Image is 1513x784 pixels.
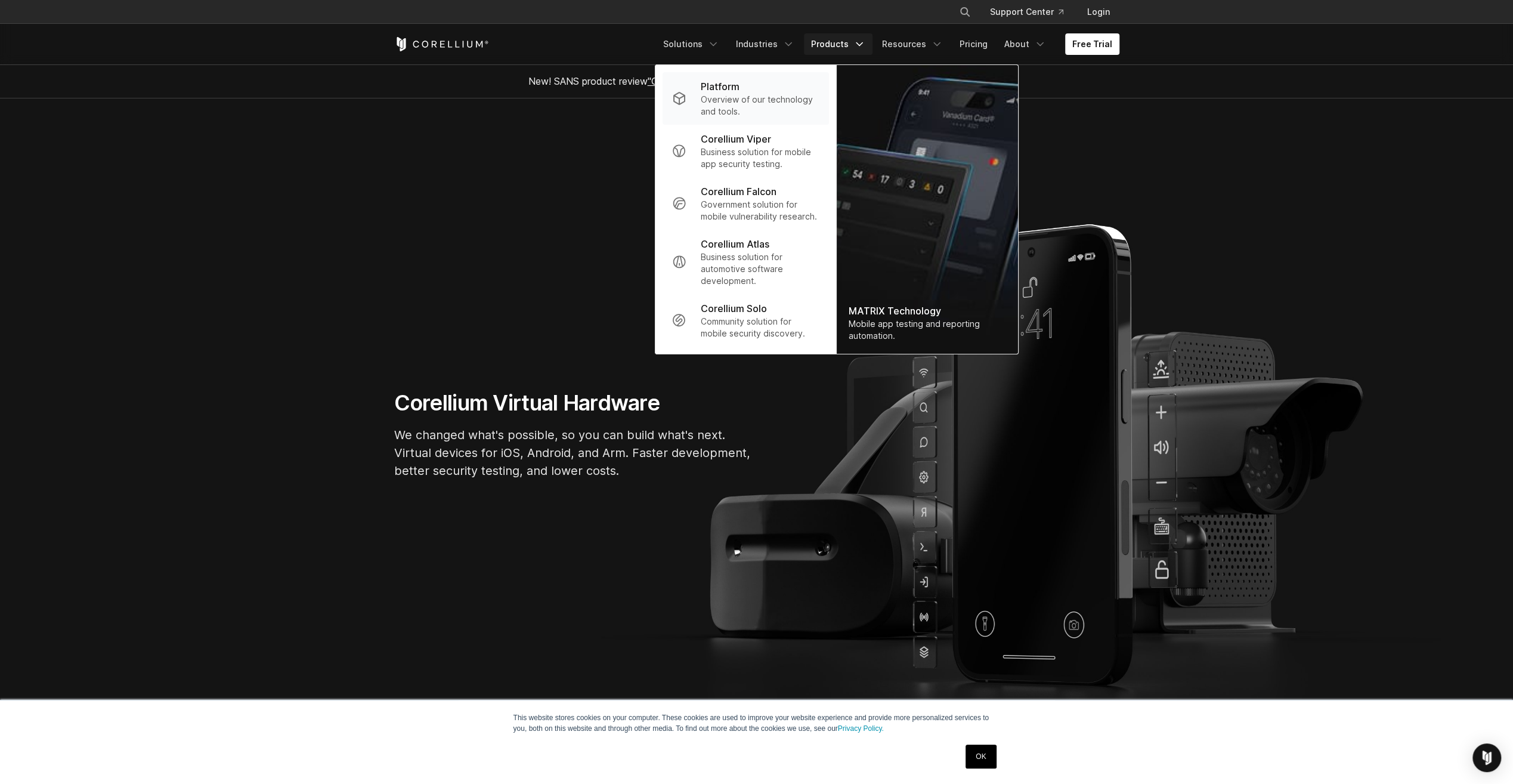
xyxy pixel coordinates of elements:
p: Government solution for mobile vulnerability research. [700,199,819,223]
a: Industries [729,33,802,55]
a: OK [966,745,996,768]
button: Search [954,1,976,23]
span: New! SANS product review now available. [528,75,985,87]
a: Resources [875,33,950,55]
a: Corellium Viper Business solution for mobile app security testing. [662,125,828,177]
div: Mobile app testing and reporting automation. [848,318,1005,342]
a: Corellium Atlas Business solution for automotive software development. [662,230,828,294]
p: Platform [700,79,739,94]
a: Platform Overview of our technology and tools. [662,72,828,125]
a: Free Trial [1065,33,1119,55]
h1: Corellium Virtual Hardware [394,390,752,416]
p: Business solution for mobile app security testing. [700,146,819,170]
p: Corellium Falcon [700,184,776,199]
a: Products [804,33,872,55]
a: MATRIX Technology Mobile app testing and reporting automation. [836,65,1017,354]
div: Navigation Menu [945,1,1119,23]
p: Corellium Viper [700,132,771,146]
a: Support Center [980,1,1073,23]
div: Navigation Menu [656,33,1119,55]
a: Pricing [952,33,995,55]
p: Business solution for automotive software development. [700,251,819,287]
a: Corellium Falcon Government solution for mobile vulnerability research. [662,177,828,230]
img: Matrix_WebNav_1x [836,65,1017,354]
div: Open Intercom Messenger [1472,743,1501,772]
a: Login [1078,1,1119,23]
p: We changed what's possible, so you can build what's next. Virtual devices for iOS, Android, and A... [394,426,752,480]
a: Solutions [656,33,726,55]
p: This website stores cookies on your computer. These cookies are used to improve your website expe... [513,712,1000,734]
div: MATRIX Technology [848,304,1005,318]
p: Corellium Solo [700,301,766,316]
a: Privacy Policy. [838,724,884,733]
p: Overview of our technology and tools. [700,94,819,118]
a: Corellium Home [394,37,489,51]
p: Corellium Atlas [700,237,769,251]
a: Corellium Solo Community solution for mobile security discovery. [662,294,828,347]
a: About [997,33,1053,55]
p: Community solution for mobile security discovery. [700,316,819,339]
a: "Collaborative Mobile App Security Development and Analysis" [648,75,923,87]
